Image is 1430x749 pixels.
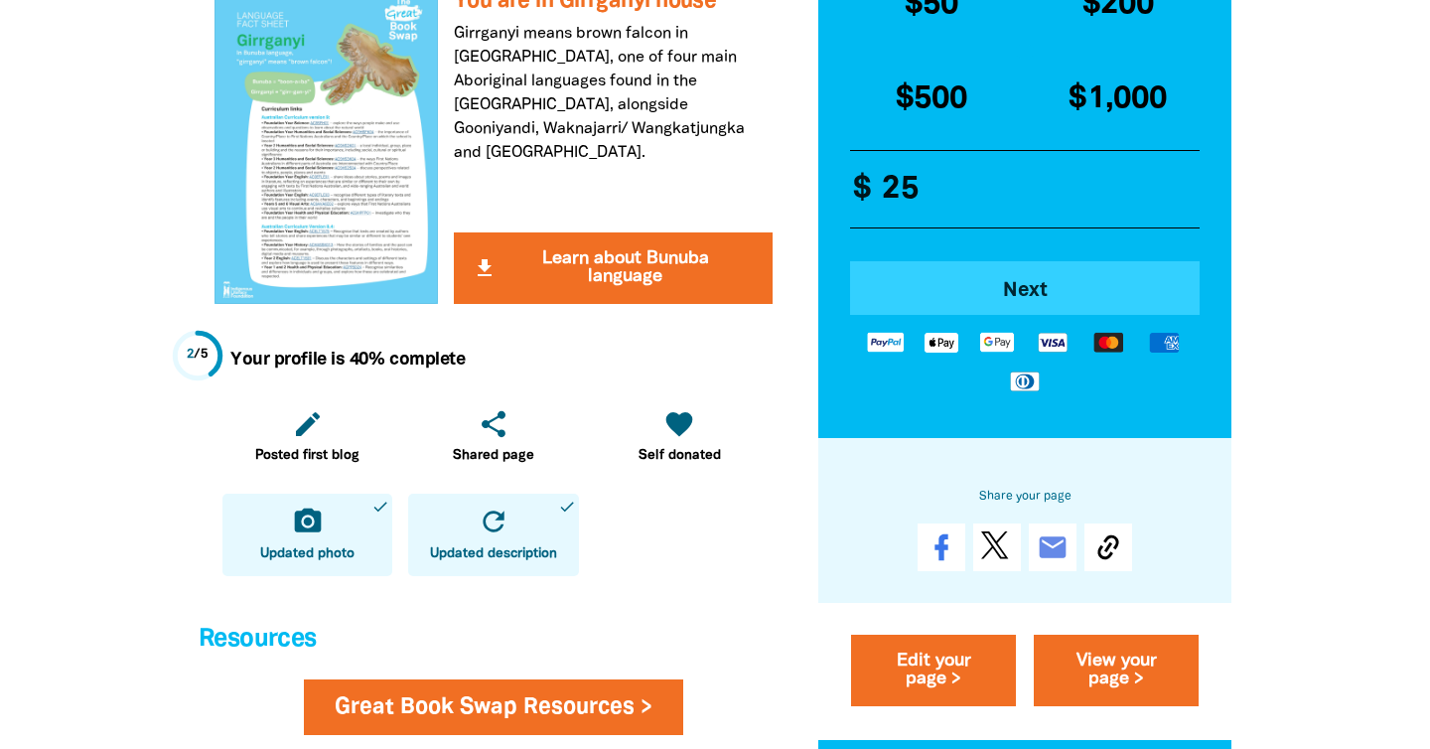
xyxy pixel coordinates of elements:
[639,446,721,466] span: Self donated
[842,56,1021,142] button: $500
[851,635,1016,706] a: Edit your page >
[292,408,324,440] i: edit
[1029,56,1208,142] button: $1,000
[222,396,392,479] a: editPosted first blog
[1069,84,1167,113] span: $1,000
[473,256,497,280] i: get_app
[292,506,324,537] i: camera_alt
[1025,330,1080,353] img: Visa logo
[1037,531,1069,563] i: email
[187,349,195,361] span: 2
[969,330,1025,353] img: Google Pay logo
[997,369,1053,391] img: Diners Club logo
[1084,524,1132,571] button: Copy Link
[850,260,1200,314] button: Pay with Credit Card
[1080,330,1136,353] img: Mastercard logo
[453,446,534,466] span: Shared page
[878,280,1173,300] span: Next
[973,524,1021,571] a: Post
[663,408,695,440] i: favorite
[595,396,765,479] a: favoriteSelf donated
[1136,330,1192,353] img: American Express logo
[850,486,1200,508] h6: Share your page
[914,330,969,353] img: Apple Pay logo
[371,498,389,516] i: done
[478,408,509,440] i: share
[558,498,576,516] i: done
[896,84,968,113] span: $500
[478,506,509,537] i: refresh
[408,396,578,479] a: shareShared page
[255,446,359,466] span: Posted first blog
[260,544,355,564] span: Updated photo
[918,524,965,571] a: Share
[187,346,210,365] div: / 5
[843,151,871,227] span: $
[1029,524,1076,571] a: email
[1034,635,1199,706] a: View your page >
[222,494,392,576] a: camera_altUpdated photodone
[865,151,1207,227] input: Enter custom amount
[430,544,557,564] span: Updated description
[408,494,578,576] a: refreshUpdated descriptiondone
[858,330,914,353] img: Paypal logo
[199,628,316,651] span: Resources
[850,314,1200,406] div: Available payment methods
[230,352,465,368] strong: Your profile is 40% complete
[454,232,773,304] button: get_app Learn about Bunuba language
[304,679,683,735] a: Great Book Swap Resources >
